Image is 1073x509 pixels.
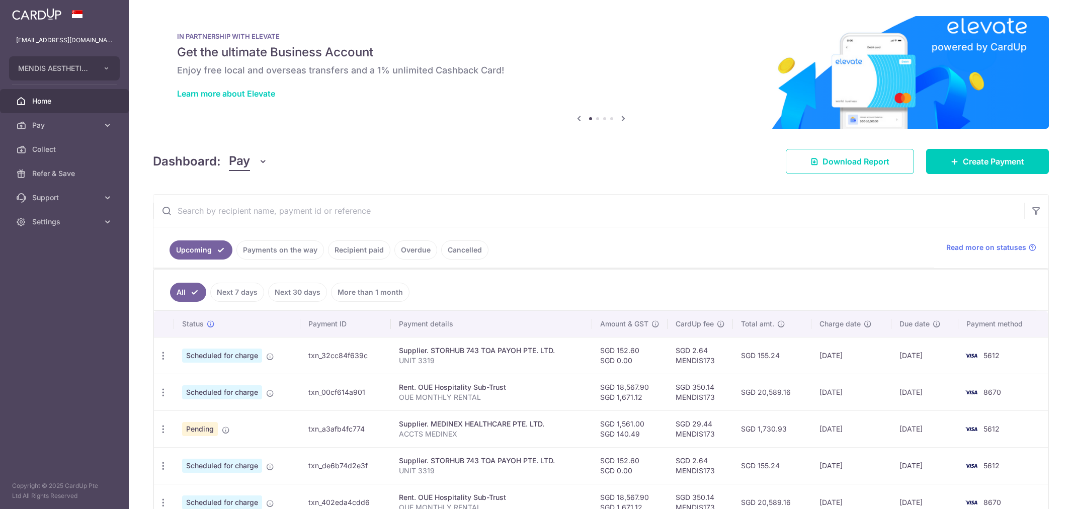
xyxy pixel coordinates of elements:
[170,240,232,260] a: Upcoming
[268,283,327,302] a: Next 30 days
[961,460,981,472] img: Bank Card
[399,382,584,392] div: Rent. OUE Hospitality Sub-Trust
[300,447,391,484] td: txn_de6b74d2e3f
[32,217,99,227] span: Settings
[153,16,1049,129] img: Renovation banner
[592,374,668,410] td: SGD 18,567.90 SGD 1,671.12
[182,319,204,329] span: Status
[676,319,714,329] span: CardUp fee
[441,240,488,260] a: Cancelled
[983,351,1000,360] span: 5612
[592,410,668,447] td: SGD 1,561.00 SGD 140.49
[668,337,733,374] td: SGD 2.64 MENDIS173
[811,410,891,447] td: [DATE]
[822,155,889,167] span: Download Report
[983,461,1000,470] span: 5612
[399,346,584,356] div: Supplier. STORHUB 743 TOA PAYOH PTE. LTD.
[399,419,584,429] div: Supplier. MEDINEX HEALTHCARE PTE. LTD.
[394,240,437,260] a: Overdue
[819,319,861,329] span: Charge date
[32,193,99,203] span: Support
[733,410,812,447] td: SGD 1,730.93
[946,242,1036,252] a: Read more on statuses
[668,374,733,410] td: SGD 350.14 MENDIS173
[391,311,592,337] th: Payment details
[961,350,981,362] img: Bank Card
[177,64,1025,76] h6: Enjoy free local and overseas transfers and a 1% unlimited Cashback Card!
[177,89,275,99] a: Learn more about Elevate
[32,168,99,179] span: Refer & Save
[153,195,1024,227] input: Search by recipient name, payment id or reference
[963,155,1024,167] span: Create Payment
[961,386,981,398] img: Bank Card
[946,242,1026,252] span: Read more on statuses
[961,423,981,435] img: Bank Card
[32,96,99,106] span: Home
[811,447,891,484] td: [DATE]
[983,425,1000,433] span: 5612
[891,337,958,374] td: [DATE]
[170,283,206,302] a: All
[983,388,1001,396] span: 8670
[786,149,914,174] a: Download Report
[891,447,958,484] td: [DATE]
[236,240,324,260] a: Payments on the way
[177,44,1025,60] h5: Get the ultimate Business Account
[32,144,99,154] span: Collect
[182,422,218,436] span: Pending
[300,410,391,447] td: txn_a3afb4fc774
[328,240,390,260] a: Recipient paid
[18,63,93,73] span: MENDIS AESTHETICS PTE. LTD.
[177,32,1025,40] p: IN PARTNERSHIP WITH ELEVATE
[229,152,268,171] button: Pay
[592,337,668,374] td: SGD 152.60 SGD 0.00
[399,456,584,466] div: Supplier. STORHUB 743 TOA PAYOH PTE. LTD.
[741,319,774,329] span: Total amt.
[182,459,262,473] span: Scheduled for charge
[399,356,584,366] p: UNIT 3319
[182,385,262,399] span: Scheduled for charge
[958,311,1048,337] th: Payment method
[891,374,958,410] td: [DATE]
[16,35,113,45] p: [EMAIL_ADDRESS][DOMAIN_NAME]
[811,374,891,410] td: [DATE]
[668,447,733,484] td: SGD 2.64 MENDIS173
[592,447,668,484] td: SGD 152.60 SGD 0.00
[153,152,221,171] h4: Dashboard:
[926,149,1049,174] a: Create Payment
[399,466,584,476] p: UNIT 3319
[229,152,250,171] span: Pay
[891,410,958,447] td: [DATE]
[733,337,812,374] td: SGD 155.24
[300,337,391,374] td: txn_32cc84f639c
[32,120,99,130] span: Pay
[399,392,584,402] p: OUE MONTHLY RENTAL
[733,374,812,410] td: SGD 20,589.16
[399,429,584,439] p: ACCTS MEDINEX
[811,337,891,374] td: [DATE]
[668,410,733,447] td: SGD 29.44 MENDIS173
[9,56,120,80] button: MENDIS AESTHETICS PTE. LTD.
[733,447,812,484] td: SGD 155.24
[600,319,648,329] span: Amount & GST
[899,319,930,329] span: Due date
[12,8,61,20] img: CardUp
[300,374,391,410] td: txn_00cf614a901
[399,492,584,502] div: Rent. OUE Hospitality Sub-Trust
[182,349,262,363] span: Scheduled for charge
[300,311,391,337] th: Payment ID
[961,496,981,508] img: Bank Card
[210,283,264,302] a: Next 7 days
[331,283,409,302] a: More than 1 month
[983,498,1001,506] span: 8670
